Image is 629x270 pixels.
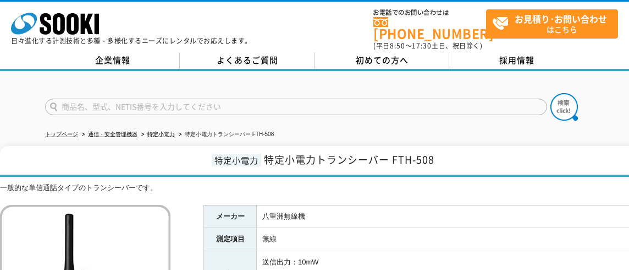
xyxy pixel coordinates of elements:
[486,9,618,39] a: お見積り･お問い合わせはこちら
[11,37,252,44] p: 日々進化する計測技術と多種・多様化するニーズにレンタルでお応えします。
[176,129,274,141] li: 特定小電力トランシーバー FTH-508
[212,154,261,166] span: 特定小電力
[412,41,432,51] span: 17:30
[492,10,617,37] span: はこちら
[373,41,482,51] span: (平日 ～ 土日、祝日除く)
[515,12,607,25] strong: お見積り･お問い合わせ
[550,93,578,121] img: btn_search.png
[390,41,405,51] span: 8:50
[88,131,137,137] a: 通信・安全管理機器
[180,52,314,69] a: よくあるご質問
[147,131,175,137] a: 特定小電力
[373,17,486,40] a: [PHONE_NUMBER]
[45,99,547,115] input: 商品名、型式、NETIS番号を入力してください
[449,52,584,69] a: 採用情報
[45,131,78,137] a: トップページ
[45,52,180,69] a: 企業情報
[314,52,449,69] a: 初めての方へ
[264,152,434,167] span: 特定小電力トランシーバー FTH-508
[204,205,257,228] th: メーカー
[356,54,409,66] span: 初めての方へ
[204,228,257,251] th: 測定項目
[373,9,486,16] span: お電話でのお問い合わせは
